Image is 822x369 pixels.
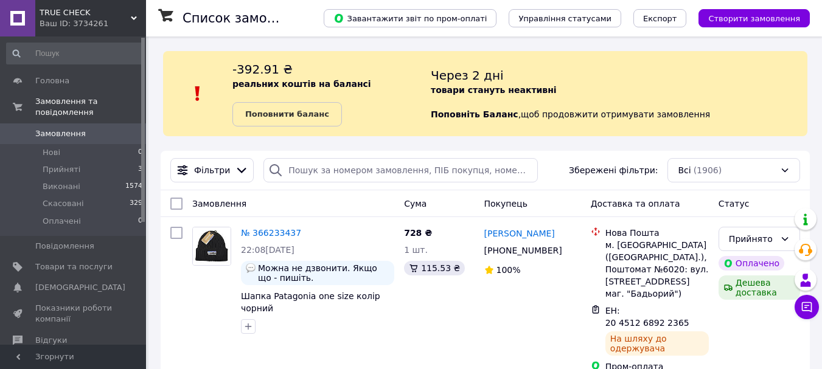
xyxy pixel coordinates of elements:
span: Створити замовлення [708,14,800,23]
span: Прийняті [43,164,80,175]
div: 115.53 ₴ [404,261,465,275]
button: Завантажити звіт по пром-оплаті [324,9,496,27]
div: Дешева доставка [719,275,800,300]
button: Управління статусами [509,9,621,27]
img: :speech_balloon: [246,263,256,273]
b: Поповніть Баланс [431,109,518,119]
div: На шляху до одержувача [605,331,709,356]
div: Нова Пошта [605,227,709,239]
div: , щоб продовжити отримувати замовлення [431,61,807,126]
b: реальних коштів на балансі [232,79,371,89]
span: ЕН: 20 4512 6892 2365 [605,306,689,328]
a: № 366233437 [241,228,301,238]
button: Експорт [633,9,687,27]
span: TRUE CHECK [40,7,131,18]
span: Оплачені [43,216,81,227]
button: Створити замовлення [698,9,810,27]
span: Покупець [484,199,528,209]
button: Чат з покупцем [795,295,819,319]
span: Показники роботи компанії [35,303,113,325]
span: Скасовані [43,198,84,209]
img: Фото товару [193,227,231,265]
span: Головна [35,75,69,86]
span: 1574 [125,181,142,192]
span: Cума [404,199,427,209]
input: Пошук [6,43,144,64]
b: Поповнити баланс [245,109,329,119]
h1: Список замовлень [183,11,306,26]
b: товари стануть неактивні [431,85,557,95]
span: Виконані [43,181,80,192]
span: Управління статусами [518,14,611,23]
span: [DEMOGRAPHIC_DATA] [35,282,125,293]
span: 0 [138,216,142,227]
span: Відгуки [35,335,67,346]
input: Пошук за номером замовлення, ПІБ покупця, номером телефону, Email, номером накладної [263,158,538,182]
span: 728 ₴ [404,228,432,238]
span: Доставка та оплата [591,199,680,209]
span: Замовлення [35,128,86,139]
span: Товари та послуги [35,261,113,272]
span: Замовлення та повідомлення [35,96,146,118]
a: Створити замовлення [686,13,810,22]
span: 100% [496,265,521,275]
div: Оплачено [719,256,784,271]
a: Поповнити баланс [232,102,342,126]
span: 1 шт. [404,245,428,255]
a: Шапка Patagonia one size колір чорний [241,291,380,313]
span: 3 [138,164,142,175]
img: :exclamation: [189,84,207,103]
a: Фото товару [192,227,231,266]
span: Завантажити звіт по пром-оплаті [333,13,487,24]
span: 22:08[DATE] [241,245,294,255]
span: Всі [678,164,691,176]
span: Статус [719,199,750,209]
span: Замовлення [192,199,246,209]
span: Збережені фільтри: [569,164,658,176]
div: Прийнято [729,232,775,246]
span: Повідомлення [35,241,94,252]
span: Експорт [643,14,677,23]
div: м. [GEOGRAPHIC_DATA] ([GEOGRAPHIC_DATA].), Поштомат №6020: вул. [STREET_ADDRESS] маг. "Бадьорий") [605,239,709,300]
span: Можна не дзвонити. Якщо що - пишіть. [258,263,389,283]
span: (1906) [694,165,722,175]
span: Через 2 дні [431,68,504,83]
span: 329 [130,198,142,209]
span: [PHONE_NUMBER] [484,246,562,255]
div: Ваш ID: 3734261 [40,18,146,29]
span: -392.91 ₴ [232,62,293,77]
span: Нові [43,147,60,158]
span: Фільтри [194,164,230,176]
span: 0 [138,147,142,158]
a: [PERSON_NAME] [484,227,555,240]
